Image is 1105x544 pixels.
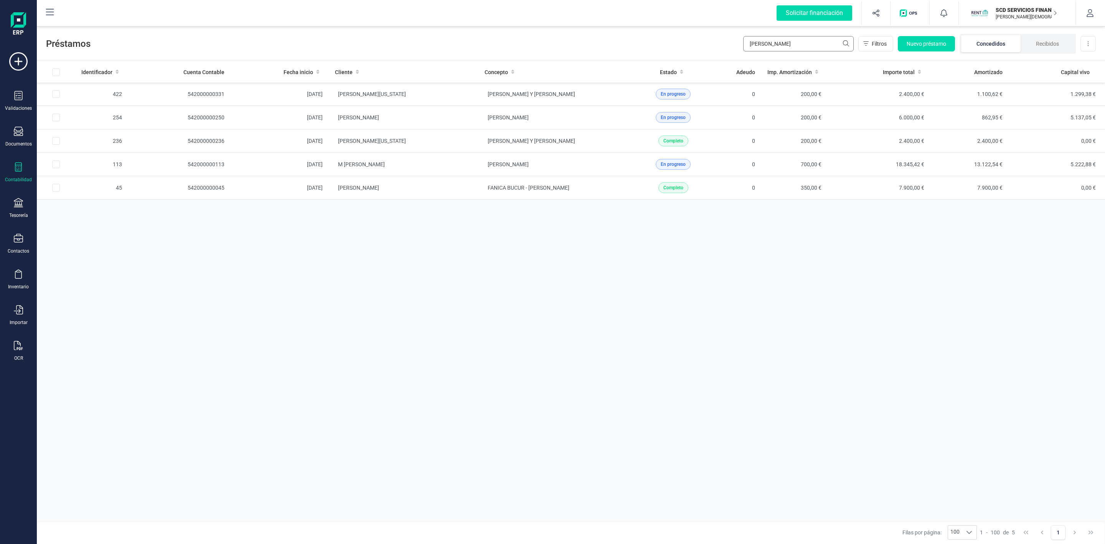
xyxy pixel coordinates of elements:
[231,176,329,200] td: [DATE]
[488,161,529,167] span: [PERSON_NAME]
[930,83,1008,106] td: 1.100,62 €
[968,1,1066,25] button: SCSCD SERVICIOS FINANCIEROS SL[PERSON_NAME][DEMOGRAPHIC_DATA][DEMOGRAPHIC_DATA]
[828,83,930,106] td: 2.400,00 €
[75,153,128,176] td: 113
[883,68,915,76] span: Importe total
[719,153,761,176] td: 0
[52,184,60,192] div: Row Selected d198310c-bdf6-41e9-9db7-0d60f9831c14
[338,138,406,144] span: [PERSON_NAME][US_STATE]
[828,153,930,176] td: 18.345,42 €
[767,1,861,25] button: Solicitar financiación
[930,129,1008,153] td: 2.400,00 €
[5,105,32,111] div: Validaciones
[338,161,385,167] span: M [PERSON_NAME]
[231,153,329,176] td: [DATE]
[1003,529,1009,536] span: de
[338,114,379,121] span: [PERSON_NAME]
[1035,525,1049,540] button: Previous Page
[284,68,313,76] span: Fecha inicio
[661,91,686,98] span: En progreso
[767,68,812,76] span: Imp. Amortización
[1009,106,1105,129] td: 5.137,05 €
[14,355,23,361] div: OCR
[52,114,60,121] div: Row Selected f5ce924c-0174-4614-8a8b-671f75d5eda7
[761,176,828,200] td: 350,00 €
[661,161,686,168] span: En progreso
[743,36,854,51] input: Buscar...
[900,9,920,17] img: Logo de OPS
[128,176,231,200] td: 542000000045
[858,36,893,51] button: Filtros
[930,106,1008,129] td: 862,95 €
[930,153,1008,176] td: 13.122,54 €
[974,68,1003,76] span: Amortizado
[1061,68,1090,76] span: Capital vivo
[736,68,755,76] span: Adeudo
[1009,83,1105,106] td: 1.299,38 €
[663,137,683,144] span: Completo
[1084,525,1098,540] button: Last Page
[761,129,828,153] td: 200,00 €
[488,138,575,144] span: [PERSON_NAME] Y [PERSON_NAME]
[1009,153,1105,176] td: 5.222,88 €
[8,248,29,254] div: Contactos
[231,129,329,153] td: [DATE]
[128,153,231,176] td: 542000000113
[10,319,28,326] div: Importar
[5,141,32,147] div: Documentos
[777,5,852,21] div: Solicitar financiación
[338,185,379,191] span: [PERSON_NAME]
[719,176,761,200] td: 0
[828,129,930,153] td: 2.400,00 €
[761,106,828,129] td: 200,00 €
[52,137,60,145] div: Row Selected 893eb6d0-390d-46b7-a9b7-76dc12abfe63
[961,35,1021,52] li: Concedidos
[9,212,28,218] div: Tesorería
[895,1,925,25] button: Logo de OPS
[128,129,231,153] td: 542000000236
[11,12,26,37] img: Logo Finanedi
[761,83,828,106] td: 200,00 €
[488,91,575,97] span: [PERSON_NAME] Y [PERSON_NAME]
[980,529,1015,536] div: -
[1019,525,1033,540] button: First Page
[75,176,128,200] td: 45
[971,5,988,21] img: SC
[488,185,569,191] span: FANICA BUCUR - [PERSON_NAME]
[991,529,1000,536] span: 100
[335,68,353,76] span: Cliente
[996,6,1057,14] p: SCD SERVICIOS FINANCIEROS SL
[828,106,930,129] td: 6.000,00 €
[485,68,508,76] span: Concepto
[52,90,60,98] div: Row Selected 5bb85a43-f642-4cca-9658-91511e2c1f80
[872,40,887,48] span: Filtros
[719,106,761,129] td: 0
[828,176,930,200] td: 7.900,00 €
[488,114,529,121] span: [PERSON_NAME]
[75,129,128,153] td: 236
[81,68,112,76] span: Identificador
[1009,176,1105,200] td: 0,00 €
[183,68,224,76] span: Cuenta Contable
[52,160,60,168] div: Row Selected 788ec4a6-f305-4a66-9a13-9bd2dc9ab02d
[661,114,686,121] span: En progreso
[1021,35,1074,52] li: Recibidos
[719,129,761,153] td: 0
[663,184,683,191] span: Completo
[948,526,962,539] span: 100
[761,153,828,176] td: 700,00 €
[8,284,29,290] div: Inventario
[1051,525,1065,540] button: Page 1
[930,176,1008,200] td: 7.900,00 €
[75,83,128,106] td: 422
[75,106,128,129] td: 254
[231,83,329,106] td: [DATE]
[1012,529,1015,536] span: 5
[719,83,761,106] td: 0
[980,529,983,536] span: 1
[128,83,231,106] td: 542000000331
[128,106,231,129] td: 542000000250
[1009,129,1105,153] td: 0,00 €
[52,68,60,76] div: All items unselected
[46,38,743,50] span: Préstamos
